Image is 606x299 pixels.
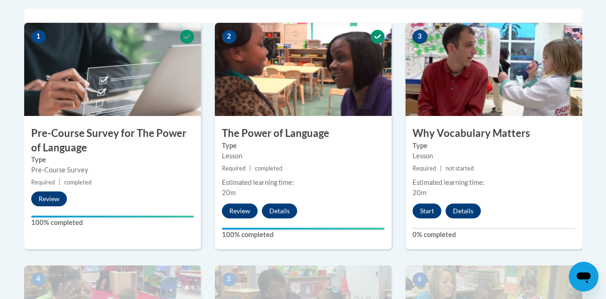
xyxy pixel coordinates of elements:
button: Details [446,204,481,218]
button: Start [413,204,441,218]
div: Your progress [222,228,385,230]
span: Required [222,165,246,172]
span: completed [64,179,92,186]
span: | [59,179,60,186]
img: Course Image [24,23,201,116]
div: Lesson [413,151,575,161]
button: Details [262,204,297,218]
img: Course Image [215,23,392,116]
h3: Pre-Course Survey for The Power of Language [24,126,201,155]
label: Type [413,141,575,151]
div: Your progress [31,216,194,217]
img: Course Image [406,23,582,116]
div: Estimated learning time: [222,177,385,188]
span: 1 [31,30,46,44]
div: Lesson [222,151,385,161]
span: completed [255,165,282,172]
button: Review [31,191,67,206]
span: | [249,165,251,172]
span: Required [31,179,55,186]
span: 20m [222,189,236,197]
label: Type [31,155,194,165]
div: Pre-Course Survey [31,165,194,175]
h3: The Power of Language [215,126,392,141]
iframe: Button to launch messaging window [569,262,599,292]
span: 6 [413,272,427,286]
span: 2 [222,30,237,44]
span: 5 [222,272,237,286]
h3: Why Vocabulary Matters [406,126,582,141]
button: Review [222,204,258,218]
span: not started [446,165,474,172]
span: 20m [413,189,426,197]
span: | [440,165,442,172]
span: Required [413,165,436,172]
label: 0% completed [413,230,575,240]
label: Type [222,141,385,151]
label: 100% completed [222,230,385,240]
div: Estimated learning time: [413,177,575,188]
span: 3 [413,30,427,44]
label: 100% completed [31,217,194,228]
span: 4 [31,272,46,286]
